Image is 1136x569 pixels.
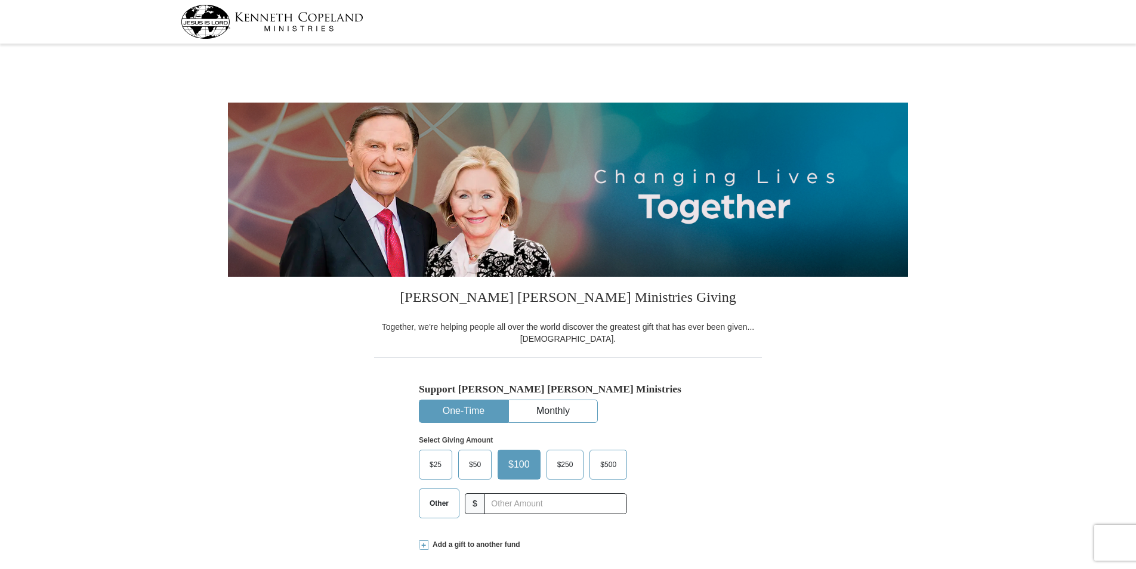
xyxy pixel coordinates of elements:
[428,540,520,550] span: Add a gift to another fund
[594,456,622,474] span: $500
[465,493,485,514] span: $
[424,494,455,512] span: Other
[419,436,493,444] strong: Select Giving Amount
[424,456,447,474] span: $25
[419,400,508,422] button: One-Time
[374,277,762,321] h3: [PERSON_NAME] [PERSON_NAME] Ministries Giving
[374,321,762,345] div: Together, we're helping people all over the world discover the greatest gift that has ever been g...
[463,456,487,474] span: $50
[502,456,536,474] span: $100
[484,493,627,514] input: Other Amount
[181,5,363,39] img: kcm-header-logo.svg
[419,383,717,395] h5: Support [PERSON_NAME] [PERSON_NAME] Ministries
[509,400,597,422] button: Monthly
[551,456,579,474] span: $250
